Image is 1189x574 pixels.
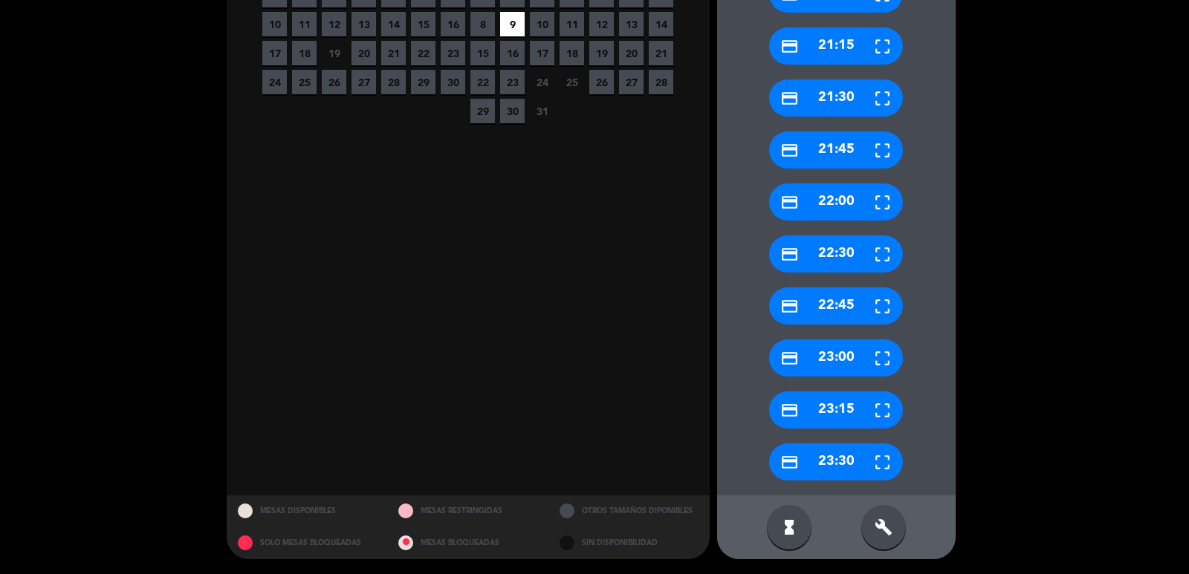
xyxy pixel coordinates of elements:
[780,401,799,420] i: credit_card
[441,12,465,36] span: 16
[769,235,903,273] div: 22:30
[387,527,548,559] div: MESAS BLOQUEADAS
[292,70,317,94] span: 25
[530,41,554,65] span: 17
[769,183,903,221] div: 22:00
[619,12,644,36] span: 13
[470,99,495,123] span: 29
[381,41,406,65] span: 21
[769,131,903,169] div: 21:45
[351,41,376,65] span: 20
[292,41,317,65] span: 18
[227,495,388,527] div: MESAS DISPONIBLES
[411,12,435,36] span: 15
[769,27,903,65] div: 21:15
[470,41,495,65] span: 15
[780,453,799,472] i: credit_card
[548,495,710,527] div: OTROS TAMAÑOS DIPONIBLES
[322,41,346,65] span: 19
[649,12,673,36] span: 14
[649,41,673,65] span: 21
[769,287,903,324] div: 22:45
[262,70,287,94] span: 24
[530,99,554,123] span: 31
[387,495,548,527] div: MESAS RESTRINGIDAS
[548,527,710,559] div: SIN DISPONIBILIDAD
[780,245,799,264] i: credit_card
[780,297,799,316] i: credit_card
[470,12,495,36] span: 8
[619,41,644,65] span: 20
[589,12,614,36] span: 12
[769,79,903,117] div: 21:30
[780,141,799,160] i: credit_card
[500,12,525,36] span: 9
[322,12,346,36] span: 12
[227,527,388,559] div: SOLO MESAS BLOQUEADAS
[560,12,584,36] span: 11
[262,12,287,36] span: 10
[769,443,903,480] div: 23:30
[780,89,799,108] i: credit_card
[560,70,584,94] span: 25
[381,12,406,36] span: 14
[769,339,903,376] div: 23:00
[530,12,554,36] span: 10
[411,41,435,65] span: 22
[780,193,799,212] i: credit_card
[780,349,799,368] i: credit_card
[351,70,376,94] span: 27
[589,41,614,65] span: 19
[875,518,892,536] i: build
[589,70,614,94] span: 26
[470,70,495,94] span: 22
[441,70,465,94] span: 30
[411,70,435,94] span: 29
[769,391,903,428] div: 23:15
[292,12,317,36] span: 11
[619,70,644,94] span: 27
[780,518,798,536] i: hourglass_full
[262,41,287,65] span: 17
[351,12,376,36] span: 13
[530,70,554,94] span: 24
[441,41,465,65] span: 23
[560,41,584,65] span: 18
[500,99,525,123] span: 30
[649,70,673,94] span: 28
[780,37,799,56] i: credit_card
[500,70,525,94] span: 23
[322,70,346,94] span: 26
[381,70,406,94] span: 28
[500,41,525,65] span: 16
